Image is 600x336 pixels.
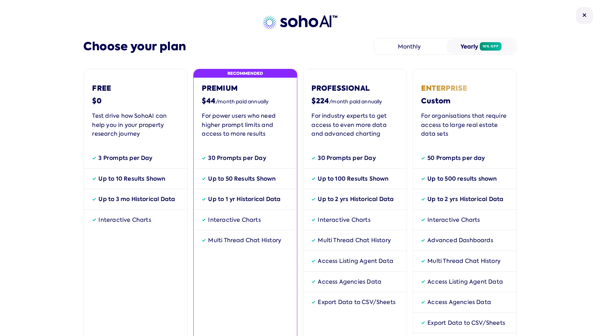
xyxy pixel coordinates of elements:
img: Tick Icon [312,257,315,266]
div: Interactive Charts [318,215,370,225]
img: Close [582,13,587,17]
div: Test drive how SohoAI can help you in your property research journey [92,111,179,140]
img: Tick Icon [421,195,425,204]
img: Tick Icon [312,298,315,307]
span: 10% off [480,42,502,51]
div: Up to 50 Results Shown [208,174,276,183]
div: Access Agencies Data [428,298,491,307]
img: Tick Icon [202,154,206,163]
img: Tick Icon [202,174,206,183]
img: Tick Icon [421,215,425,225]
span: /month paid annually [329,98,382,105]
img: Tick Icon [92,195,96,204]
div: Free [92,83,179,93]
div: Enterprise [421,83,508,93]
div: Access Agencies Data [318,277,382,286]
img: Tick Icon [312,154,315,163]
div: Interactive Charts [99,215,151,225]
div: Yearly [447,39,516,54]
div: 3 Prompts per Day [99,154,153,163]
div: $0 [92,96,179,106]
div: Access Listing Agent Data [428,277,503,286]
div: 50 Prompts per day [428,154,485,163]
img: Tick Icon [421,277,425,286]
img: Tick Icon [92,215,96,225]
div: Choose your plan [84,39,186,54]
img: Tick Icon [421,298,425,307]
div: For organisations that require access to large real estate data sets [421,111,508,140]
div: Up to 2 yrs Historical Data [318,195,394,204]
img: Tick Icon [421,236,425,245]
div: Multi Thread Chat History [428,257,501,266]
div: Interactive Charts [208,215,261,225]
img: SohoAI [263,15,337,30]
div: 30 Prompts per Day [318,154,376,163]
img: Tick Icon [92,174,96,183]
div: $224 [312,96,398,106]
div: Up to 500 results shown [428,174,497,183]
div: Export Data to CSV/Sheets [318,298,396,307]
img: Tick Icon [421,154,425,163]
div: For power users who need higher prompt limits and access to more results [202,111,289,140]
img: Tick Icon [312,215,315,225]
div: For industry experts to get access to even more data and advanced charting [312,111,398,140]
img: Tick Icon [421,318,425,328]
div: Custom [421,96,508,106]
img: Tick Icon [92,154,96,163]
img: Tick Icon [202,215,206,225]
div: Export Data to CSV/Sheets [428,318,505,328]
div: Up to 100 Results Shown [318,174,389,183]
div: Professional [312,83,398,93]
img: Tick Icon [202,236,206,245]
div: Monthly [375,39,444,54]
div: Multi Thread Chat History [208,236,282,245]
div: Interactive Charts [428,215,480,225]
div: Up to 2 yrs Historical Data [428,195,504,204]
img: Tick Icon [312,195,315,204]
span: /month paid annually [215,98,269,105]
div: Multi Thread Chat History [318,236,391,245]
div: Up to 10 Results Shown [99,174,166,183]
img: Tick Icon [312,174,315,183]
div: 30 Prompts per Day [208,154,266,163]
div: Recommended [194,69,297,78]
div: $44 [202,96,289,106]
div: Up to 3 mo Historical Data [99,195,175,204]
div: Premium [202,83,289,93]
img: Tick Icon [202,195,206,204]
div: Advanced Dashboards [428,236,493,245]
img: Tick Icon [312,236,315,245]
div: Up to 1 yr Historical Data [208,195,281,204]
div: Access Listing Agent Data [318,257,394,266]
img: Tick Icon [421,174,425,183]
img: Tick Icon [312,277,315,286]
img: Tick Icon [421,257,425,266]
